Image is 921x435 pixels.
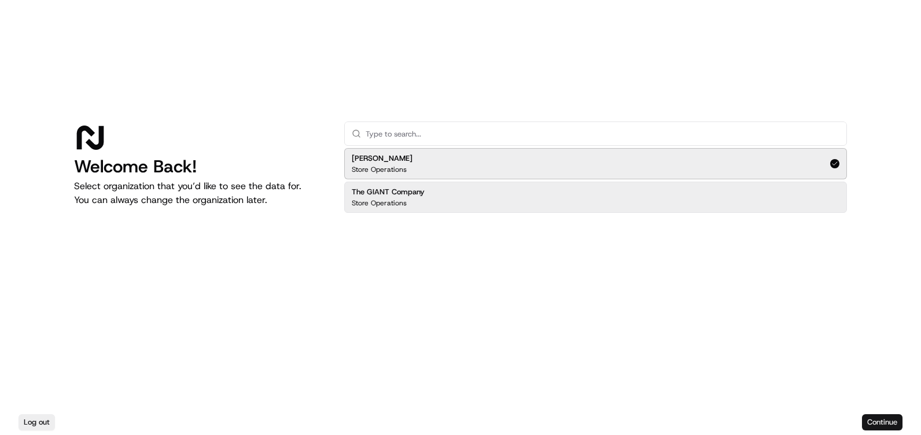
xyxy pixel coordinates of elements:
h1: Welcome Back! [74,156,326,177]
button: Continue [862,414,902,430]
h2: [PERSON_NAME] [352,153,412,164]
h2: The GIANT Company [352,187,425,197]
p: Store Operations [352,165,407,174]
p: Store Operations [352,198,407,208]
button: Log out [19,414,55,430]
p: Select organization that you’d like to see the data for. You can always change the organization l... [74,179,326,207]
input: Type to search... [366,122,839,145]
div: Suggestions [344,146,847,215]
